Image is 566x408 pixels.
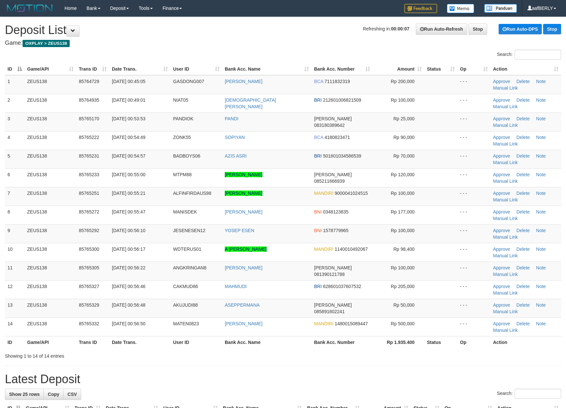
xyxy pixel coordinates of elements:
[493,135,510,140] a: Approve
[225,209,262,214] a: [PERSON_NAME]
[25,63,76,75] th: Game/API: activate to sort column ascending
[517,246,530,252] a: Delete
[5,24,561,37] h1: Deposit List
[222,336,311,348] th: Bank Acc. Name
[5,40,561,46] h4: Game:
[79,135,99,140] span: 85765222
[112,246,145,252] span: [DATE] 00:56:17
[391,172,415,177] span: Rp 120,000
[311,63,373,75] th: Bank Acc. Number: activate to sort column ascending
[25,131,76,150] td: ZEUS138
[469,24,487,35] a: Stop
[517,191,530,196] a: Delete
[225,97,276,109] a: [DEMOGRAPHIC_DATA][PERSON_NAME]
[5,280,25,299] td: 12
[5,150,25,168] td: 5
[335,246,368,252] span: Copy 1140010492067 to clipboard
[536,321,546,326] a: Note
[457,206,490,224] td: - - -
[170,63,222,75] th: User ID: activate to sort column ascending
[79,265,99,270] span: 85765305
[79,284,99,289] span: 85765327
[536,153,546,159] a: Note
[314,272,345,277] span: Copy 081390121788 to clipboard
[225,284,247,289] a: MAHMUDI
[493,104,518,109] a: Manual Link
[79,97,99,103] span: 85764935
[536,172,546,177] a: Note
[225,228,254,233] a: YOSEP ESEN
[493,216,518,221] a: Manual Link
[25,299,76,317] td: ZEUS138
[225,321,262,326] a: [PERSON_NAME]
[173,135,191,140] span: ZONK55
[314,302,352,308] span: [PERSON_NAME]
[493,123,518,128] a: Manual Link
[5,350,231,359] div: Showing 1 to 14 of 14 entries
[457,262,490,280] td: - - -
[5,131,25,150] td: 4
[536,284,546,289] a: Note
[543,24,561,34] a: Stop
[225,302,260,308] a: ASEPPERMANA
[424,336,457,348] th: Status
[393,116,415,121] span: Rp 25,000
[173,79,204,84] span: GASDONG007
[536,116,546,121] a: Note
[517,284,530,289] a: Delete
[515,389,561,399] input: Search:
[79,116,99,121] span: 85765170
[173,228,205,233] span: JESENESEN12
[67,392,77,397] span: CSV
[325,135,350,140] span: Copy 4180823471 to clipboard
[112,228,145,233] span: [DATE] 00:56:10
[225,79,262,84] a: [PERSON_NAME]
[335,191,368,196] span: Copy 9000041024515 to clipboard
[112,191,145,196] span: [DATE] 00:55:21
[497,50,561,59] label: Search:
[424,63,457,75] th: Status: activate to sort column ascending
[457,131,490,150] td: - - -
[5,94,25,112] td: 2
[5,63,25,75] th: ID: activate to sort column descending
[23,40,70,47] span: OXPLAY > ZEUS138
[391,97,415,103] span: Rp 100,000
[79,246,99,252] span: 85765300
[363,26,409,31] span: Refreshing in:
[323,97,361,103] span: Copy 212601006821509 to clipboard
[493,172,510,177] a: Approve
[493,228,510,233] a: Approve
[25,336,76,348] th: Game/API
[391,191,415,196] span: Rp 100,000
[173,265,206,270] span: ANGKRINGAN8
[536,135,546,140] a: Note
[373,336,424,348] th: Rp 1.935.400
[457,75,490,94] td: - - -
[391,209,415,214] span: Rp 177,000
[457,299,490,317] td: - - -
[517,265,530,270] a: Delete
[25,317,76,336] td: ZEUS138
[225,191,262,196] a: [PERSON_NAME]
[497,389,561,399] label: Search:
[490,336,561,348] th: Action
[323,153,361,159] span: Copy 501601034586539 to clipboard
[393,135,415,140] span: Rp 90,000
[5,187,25,206] td: 7
[5,224,25,243] td: 9
[447,4,474,13] img: Button%20Memo.svg
[79,191,99,196] span: 85765251
[493,85,518,91] a: Manual Link
[335,321,368,326] span: Copy 1480015089447 to clipboard
[517,116,530,121] a: Delete
[314,97,322,103] span: BRI
[457,224,490,243] td: - - -
[457,243,490,262] td: - - -
[323,209,348,214] span: Copy 0348123835 to clipboard
[225,153,247,159] a: AZIS ASRI
[173,116,193,121] span: PANDIOK
[5,317,25,336] td: 14
[391,228,415,233] span: Rp 100,000
[493,265,510,270] a: Approve
[373,63,424,75] th: Amount: activate to sort column ascending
